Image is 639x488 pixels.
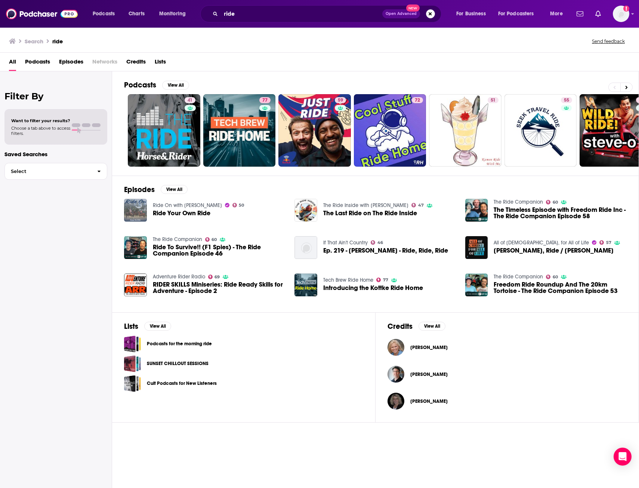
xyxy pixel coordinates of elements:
[87,8,124,20] button: open menu
[465,274,488,296] img: Freedom Ride Roundup And The 20km Tortoise - The Ride Companion Episode 53
[371,240,383,245] a: 46
[504,94,577,167] a: 55
[144,322,171,331] button: View All
[124,185,188,194] a: EpisodesView All
[574,7,586,20] a: Show notifications dropdown
[294,274,317,296] img: Introducing the Kottke Ride Home
[494,207,627,219] a: The Timeless Episode with Freedom Ride Inc - The Ride Companion Episode 58
[323,240,368,246] a: If That Ain't Country
[153,281,286,294] a: RIDER SKILLS Miniseries: Ride Ready Skills for Adventure - Episode 2
[614,448,632,466] div: Open Intercom Messenger
[388,322,445,331] a: CreditsView All
[383,278,388,282] span: 77
[153,274,205,280] a: Adventure Rider Radio
[415,97,420,104] span: 72
[498,9,534,19] span: For Podcasters
[410,398,448,404] a: Victoria Rideout
[382,9,420,18] button: Open AdvancedNew
[93,9,115,19] span: Podcasts
[623,6,629,12] svg: Add a profile image
[410,345,448,350] span: [PERSON_NAME]
[126,56,146,71] a: Credits
[259,97,271,103] a: 77
[6,7,78,21] img: Podchaser - Follow, Share and Rate Podcasts
[553,201,558,204] span: 60
[124,355,141,372] a: SUNSET CHILLOUT SESSIONS
[323,202,408,209] a: The Ride Inside with Mark Barnes
[161,185,188,194] button: View All
[388,366,404,383] img: Christopher Rider
[185,97,195,103] a: 41
[546,275,558,279] a: 60
[491,97,496,104] span: 51
[124,236,147,259] img: Ride To Survive!! (F1 Spies) - The Ride Companion Episode 46
[124,8,149,20] a: Charts
[124,336,141,352] a: Podcasts for the morning ride
[494,199,543,205] a: The Ride Companion
[546,200,558,204] a: 60
[590,38,627,44] button: Send feedback
[294,236,317,259] img: Ep. 219 - Lynn Anderson - Ride, Ride, Ride
[494,281,627,294] span: Freedom Ride Roundup And The 20km Tortoise - The Ride Companion Episode 53
[147,379,217,387] a: Cult Podcasts for New Listeners
[494,240,589,246] a: All of Christ, for All of Life
[221,8,382,20] input: Search podcasts, credits, & more...
[451,8,495,20] button: open menu
[124,274,147,296] img: RIDER SKILLS Miniseries: Ride Ready Skills for Adventure - Episode 2
[323,210,417,216] a: The Last Ride on The Ride Inside
[323,285,423,291] span: Introducing the Kottke Ride Home
[323,277,373,283] a: Tech Brew Ride Home
[410,345,448,350] a: Dana Ridenour
[124,322,171,331] a: ListsView All
[124,199,147,222] img: Ride Your Own Ride
[613,6,629,22] span: Logged in as justin.terrell
[129,9,145,19] span: Charts
[613,6,629,22] img: User Profile
[388,393,404,410] a: Victoria Rideout
[465,199,488,222] img: The Timeless Episode with Freedom Ride Inc - The Ride Companion Episode 58
[153,236,202,243] a: The Ride Companion
[207,5,448,22] div: Search podcasts, credits, & more...
[376,278,388,282] a: 77
[419,322,445,331] button: View All
[494,247,614,254] a: Ride, Sally, Ride / Doug Wilson
[162,81,189,90] button: View All
[323,247,448,254] span: Ep. 219 - [PERSON_NAME] - Ride, Ride, Ride
[294,199,317,222] img: The Last Ride on The Ride Inside
[553,275,558,279] span: 60
[262,97,268,104] span: 77
[4,163,107,180] button: Select
[59,56,83,71] span: Episodes
[9,56,16,71] a: All
[550,9,563,19] span: More
[606,241,611,244] span: 57
[335,97,346,103] a: 59
[561,97,572,103] a: 55
[488,97,498,103] a: 51
[410,398,448,404] span: [PERSON_NAME]
[153,244,286,257] a: Ride To Survive!! (F1 Spies) - The Ride Companion Episode 46
[388,339,404,356] a: Dana Ridenour
[153,210,210,216] span: Ride Your Own Ride
[124,185,155,194] h2: Episodes
[494,247,614,254] span: [PERSON_NAME], Ride / [PERSON_NAME]
[278,94,351,167] a: 59
[11,126,70,136] span: Choose a tab above to access filters.
[564,97,569,104] span: 55
[545,8,572,20] button: open menu
[188,97,192,104] span: 41
[25,56,50,71] a: Podcasts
